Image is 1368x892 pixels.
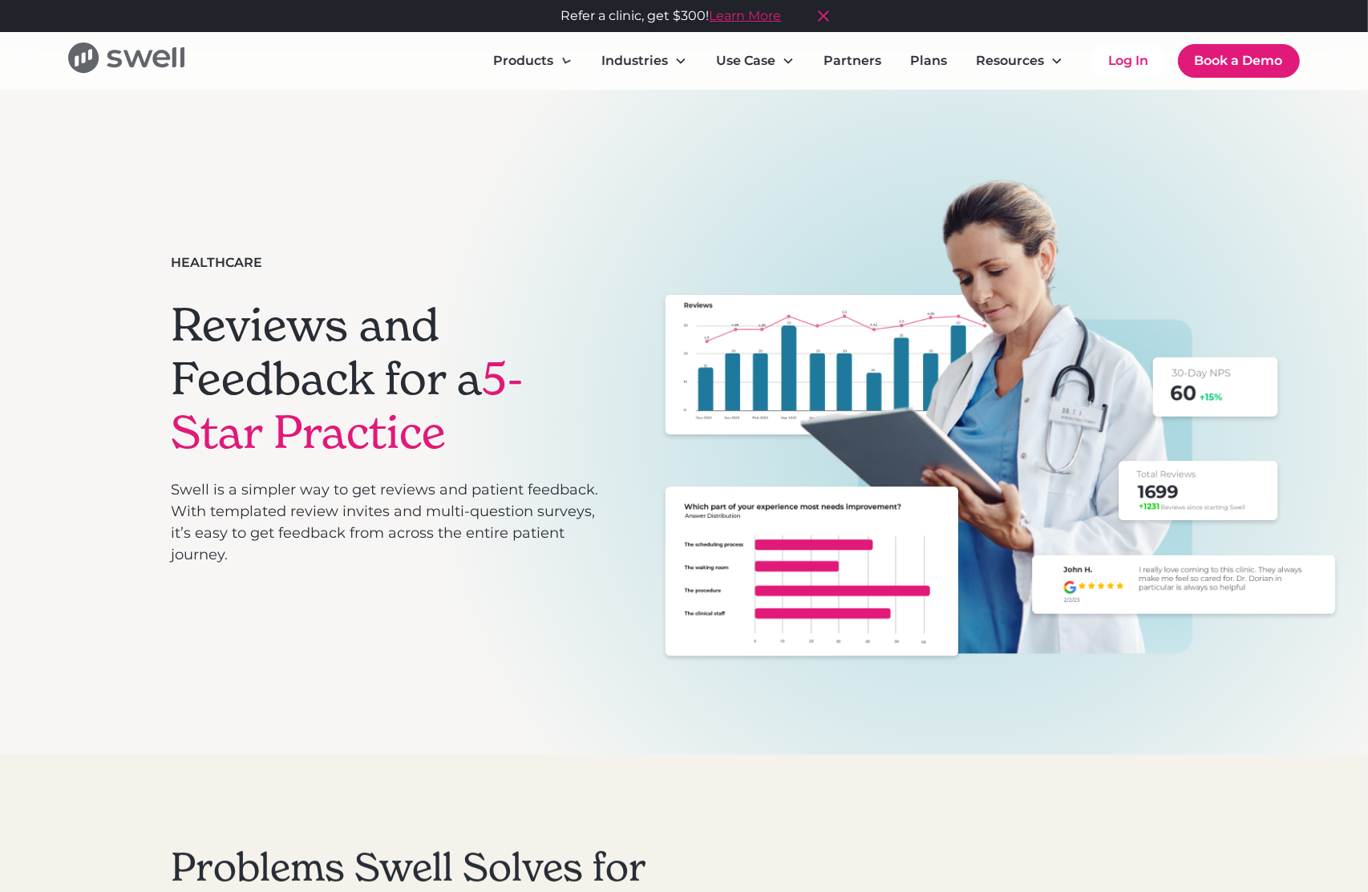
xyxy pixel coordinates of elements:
[1178,44,1300,78] a: Book a Demo
[963,45,1076,77] div: Resources
[589,45,700,77] div: Industries
[493,129,735,155] a: Patient Experience Insights
[504,94,719,113] div: Online Reputation Management
[493,168,735,193] a: Employee Experience Insights
[658,180,1342,665] img: Female medical professional looking at an ipad
[710,6,782,26] a: Learn More
[171,350,524,461] span: 5-Star Practice
[897,45,960,77] a: Plans
[504,248,556,267] div: Listings
[171,298,602,460] h1: Reviews and Feedback for a
[493,91,735,116] a: Online Reputation Management
[716,51,775,71] div: Use Case
[1092,45,1165,77] a: Log In
[480,78,748,283] nav: Products
[811,45,894,77] a: Partners
[976,51,1044,71] div: Resources
[504,132,687,151] div: Patient Experience Insights
[493,51,553,71] div: Products
[504,171,704,190] div: Employee Experience Insights
[171,479,602,566] p: Swell is a simpler way to get reviews and patient feedback. With templated review invites and mul...
[561,6,782,26] div: Refer a clinic, get $300!
[504,209,566,228] div: Ticketing
[171,253,262,272] div: Healthcare
[703,45,807,77] div: Use Case
[601,51,668,71] div: Industries
[480,45,585,77] div: Products
[493,244,735,270] a: Listings
[68,42,184,79] a: home
[493,206,735,232] a: Ticketing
